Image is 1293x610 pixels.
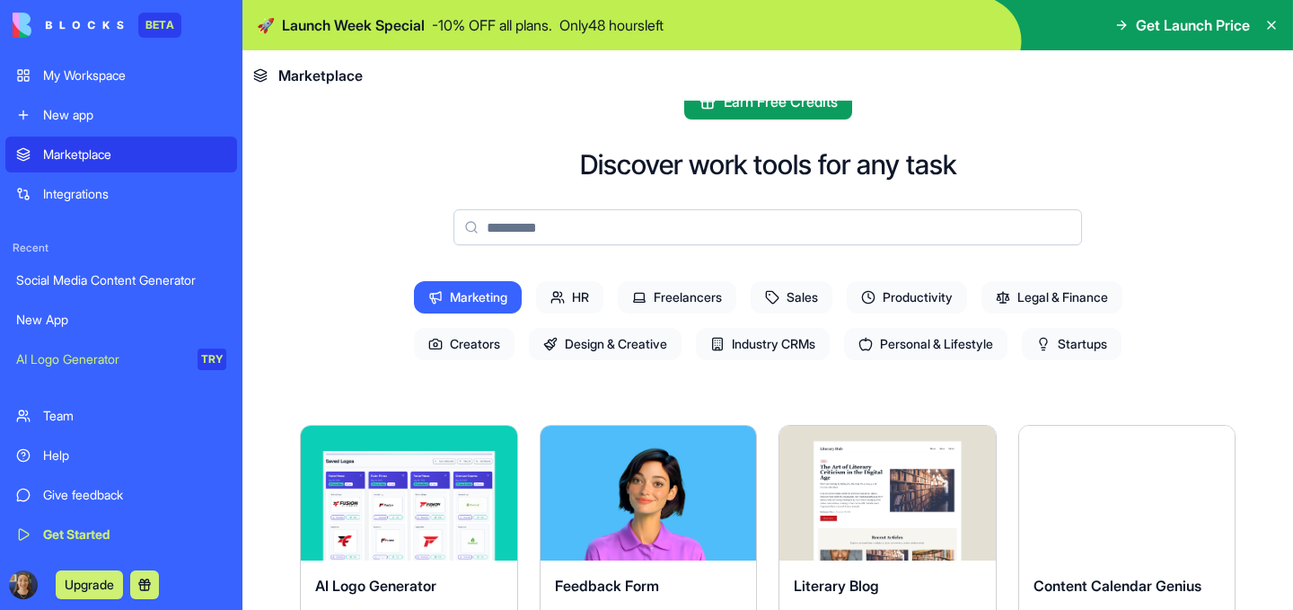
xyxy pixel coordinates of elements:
[56,570,123,599] button: Upgrade
[5,517,237,553] a: Get Started
[56,575,123,593] a: Upgrade
[529,328,682,360] span: Design & Creative
[847,281,967,314] span: Productivity
[198,349,226,370] div: TRY
[5,176,237,212] a: Integrations
[751,281,832,314] span: Sales
[5,137,237,172] a: Marketplace
[278,65,363,86] span: Marketplace
[138,13,181,38] div: BETA
[618,281,736,314] span: Freelancers
[724,91,838,112] span: Earn Free Credits
[43,106,226,124] div: New app
[43,526,226,544] div: Get Started
[684,84,852,119] button: Earn Free Credits
[981,281,1122,314] span: Legal & Finance
[5,97,237,133] a: New app
[5,302,237,338] a: New App
[555,577,659,595] span: Feedback Form
[282,14,425,36] span: Launch Week Special
[13,13,124,38] img: logo
[559,14,664,36] p: Only 48 hours left
[1034,577,1201,595] span: Content Calendar Genius
[43,446,226,464] div: Help
[5,341,237,377] a: AI Logo GeneratorTRY
[9,570,38,599] img: ACg8ocIbBOBpByarT_aaL1Rf2nY92B0CDFkYd8FtDH92ozz89am0_4E=s96-c
[16,350,185,368] div: AI Logo Generator
[5,398,237,434] a: Team
[16,311,226,329] div: New App
[794,577,879,595] span: Literary Blog
[43,146,226,164] div: Marketplace
[1136,14,1250,36] span: Get Launch Price
[315,577,436,595] span: AI Logo Generator
[5,262,237,298] a: Social Media Content Generator
[43,407,226,425] div: Team
[1022,328,1121,360] span: Startups
[13,13,181,38] a: BETA
[696,328,830,360] span: Industry CRMs
[43,66,226,84] div: My Workspace
[580,148,956,181] h2: Discover work tools for any task
[5,57,237,93] a: My Workspace
[43,486,226,504] div: Give feedback
[43,185,226,203] div: Integrations
[536,281,603,314] span: HR
[5,438,237,473] a: Help
[5,241,237,255] span: Recent
[414,281,522,314] span: Marketing
[432,14,552,36] p: - 10 % OFF all plans.
[844,328,1007,360] span: Personal & Lifestyle
[16,271,226,289] div: Social Media Content Generator
[257,14,275,36] span: 🚀
[414,328,515,360] span: Creators
[5,477,237,513] a: Give feedback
